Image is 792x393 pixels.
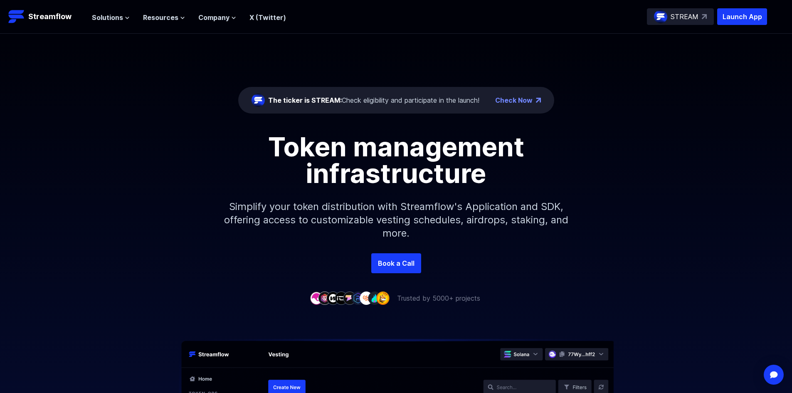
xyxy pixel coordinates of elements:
[268,95,479,105] div: Check eligibility and participate in the launch!
[654,10,667,23] img: streamflow-logo-circle.png
[671,12,698,22] p: STREAM
[310,292,323,304] img: company-1
[343,292,356,304] img: company-5
[143,12,185,22] button: Resources
[326,292,340,304] img: company-3
[717,8,767,25] button: Launch App
[198,12,236,22] button: Company
[318,292,331,304] img: company-2
[209,133,583,187] h1: Token management infrastructure
[702,14,707,19] img: top-right-arrow.svg
[371,253,421,273] a: Book a Call
[764,365,784,385] div: Open Intercom Messenger
[495,95,533,105] a: Check Now
[368,292,381,304] img: company-8
[536,98,541,103] img: top-right-arrow.png
[92,12,130,22] button: Solutions
[268,96,342,104] span: The ticker is STREAM:
[8,8,84,25] a: Streamflow
[28,11,72,22] p: Streamflow
[249,13,286,22] a: X (Twitter)
[376,292,390,304] img: company-9
[252,94,265,107] img: streamflow-logo-circle.png
[351,292,365,304] img: company-6
[360,292,373,304] img: company-7
[335,292,348,304] img: company-4
[198,12,229,22] span: Company
[92,12,123,22] span: Solutions
[8,8,25,25] img: Streamflow Logo
[647,8,714,25] a: STREAM
[143,12,178,22] span: Resources
[217,187,575,253] p: Simplify your token distribution with Streamflow's Application and SDK, offering access to custom...
[397,293,480,303] p: Trusted by 5000+ projects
